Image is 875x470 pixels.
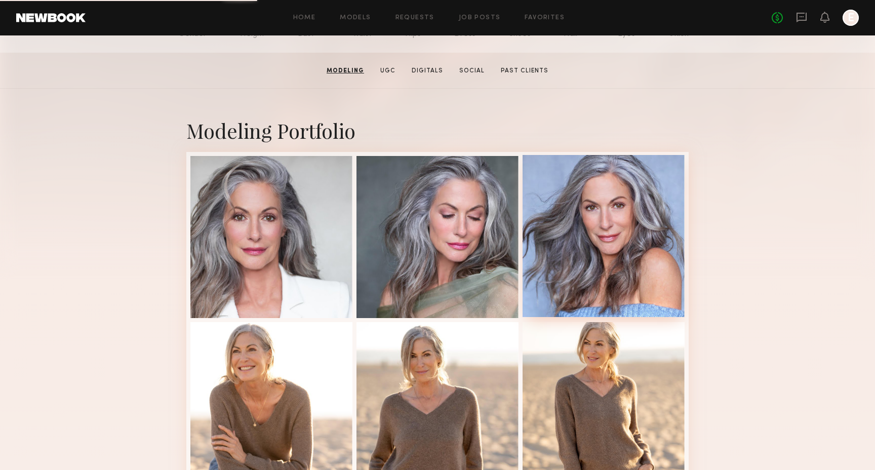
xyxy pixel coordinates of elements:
[186,117,689,144] div: Modeling Portfolio
[340,15,371,21] a: Models
[497,66,552,75] a: Past Clients
[459,15,501,21] a: Job Posts
[376,66,400,75] a: UGC
[395,15,434,21] a: Requests
[293,15,316,21] a: Home
[455,66,489,75] a: Social
[843,10,859,26] a: E
[525,15,565,21] a: Favorites
[408,66,447,75] a: Digitals
[323,66,368,75] a: Modeling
